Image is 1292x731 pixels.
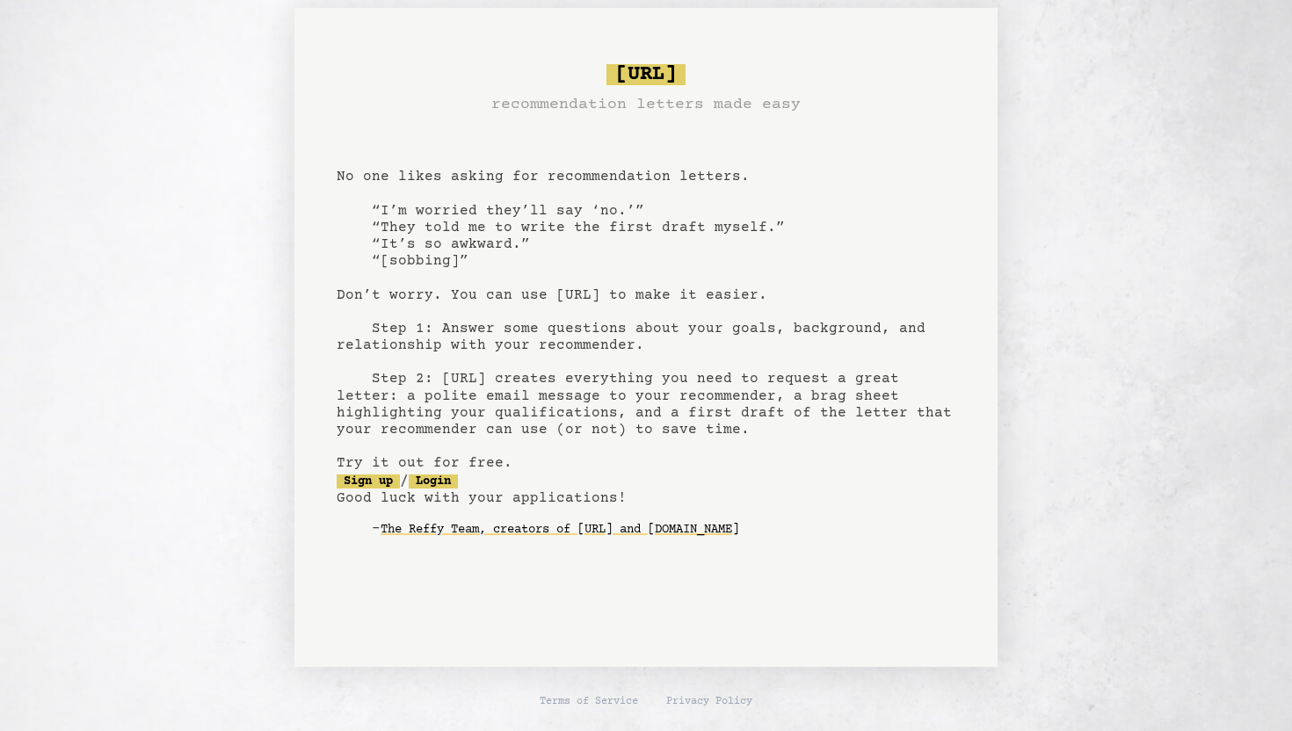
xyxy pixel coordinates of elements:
pre: No one likes asking for recommendation letters. “I’m worried they’ll say ‘no.’” “They told me to ... [337,57,955,572]
div: - [372,521,955,539]
a: Sign up [337,474,400,489]
a: Privacy Policy [666,695,752,709]
a: Terms of Service [540,695,638,709]
h3: recommendation letters made easy [491,92,801,117]
span: [URL] [606,64,686,85]
a: The Reffy Team, creators of [URL] and [DOMAIN_NAME] [381,516,739,544]
a: Login [409,474,458,489]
